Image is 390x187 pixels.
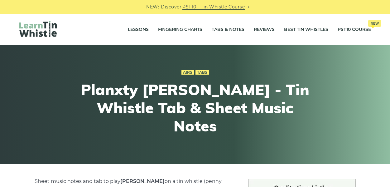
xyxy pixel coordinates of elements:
img: LearnTinWhistle.com [19,21,57,37]
a: Tabs [195,70,209,75]
a: Lessons [128,22,149,37]
a: Best Tin Whistles [284,22,328,37]
h1: Planxty [PERSON_NAME] - Tin Whistle Tab & Sheet Music Notes [80,81,310,135]
a: PST10 CourseNew [338,22,371,37]
a: Airs [181,70,194,75]
a: Reviews [254,22,275,37]
strong: [PERSON_NAME] [120,178,165,184]
a: Fingering Charts [158,22,202,37]
span: New [368,20,381,27]
a: Tabs & Notes [212,22,244,37]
